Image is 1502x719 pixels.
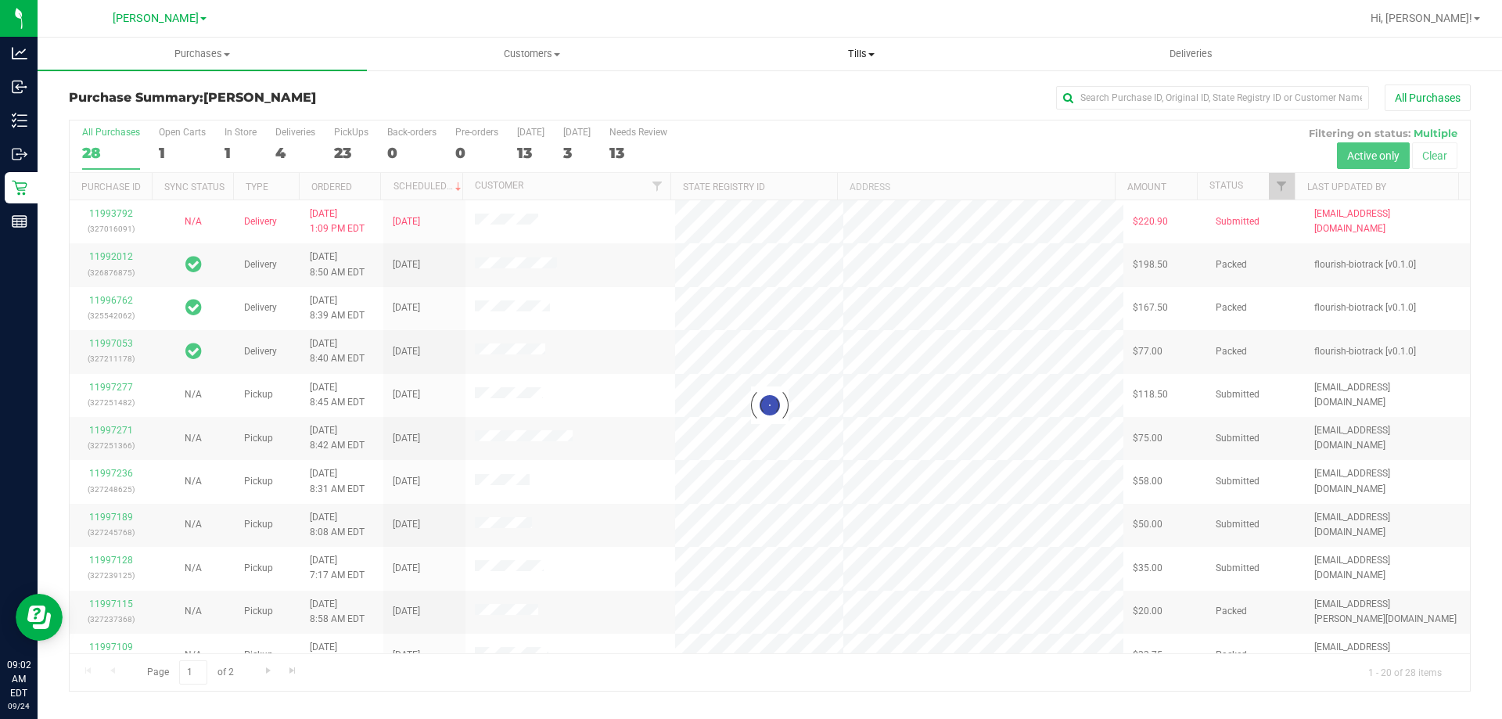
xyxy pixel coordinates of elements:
a: Deliveries [1026,38,1356,70]
a: Customers [367,38,696,70]
inline-svg: Outbound [12,146,27,162]
span: [PERSON_NAME] [113,12,199,25]
a: Purchases [38,38,367,70]
a: Tills [696,38,1026,70]
input: Search Purchase ID, Original ID, State Registry ID or Customer Name... [1056,86,1369,110]
span: Hi, [PERSON_NAME]! [1371,12,1472,24]
span: [PERSON_NAME] [203,90,316,105]
p: 09:02 AM EDT [7,658,31,700]
inline-svg: Retail [12,180,27,196]
span: Tills [697,47,1025,61]
span: Customers [368,47,695,61]
h3: Purchase Summary: [69,91,536,105]
inline-svg: Analytics [12,45,27,61]
inline-svg: Reports [12,214,27,229]
inline-svg: Inventory [12,113,27,128]
iframe: Resource center [16,594,63,641]
p: 09/24 [7,700,31,712]
span: Deliveries [1148,47,1234,61]
button: All Purchases [1385,84,1471,111]
span: Purchases [38,47,367,61]
inline-svg: Inbound [12,79,27,95]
